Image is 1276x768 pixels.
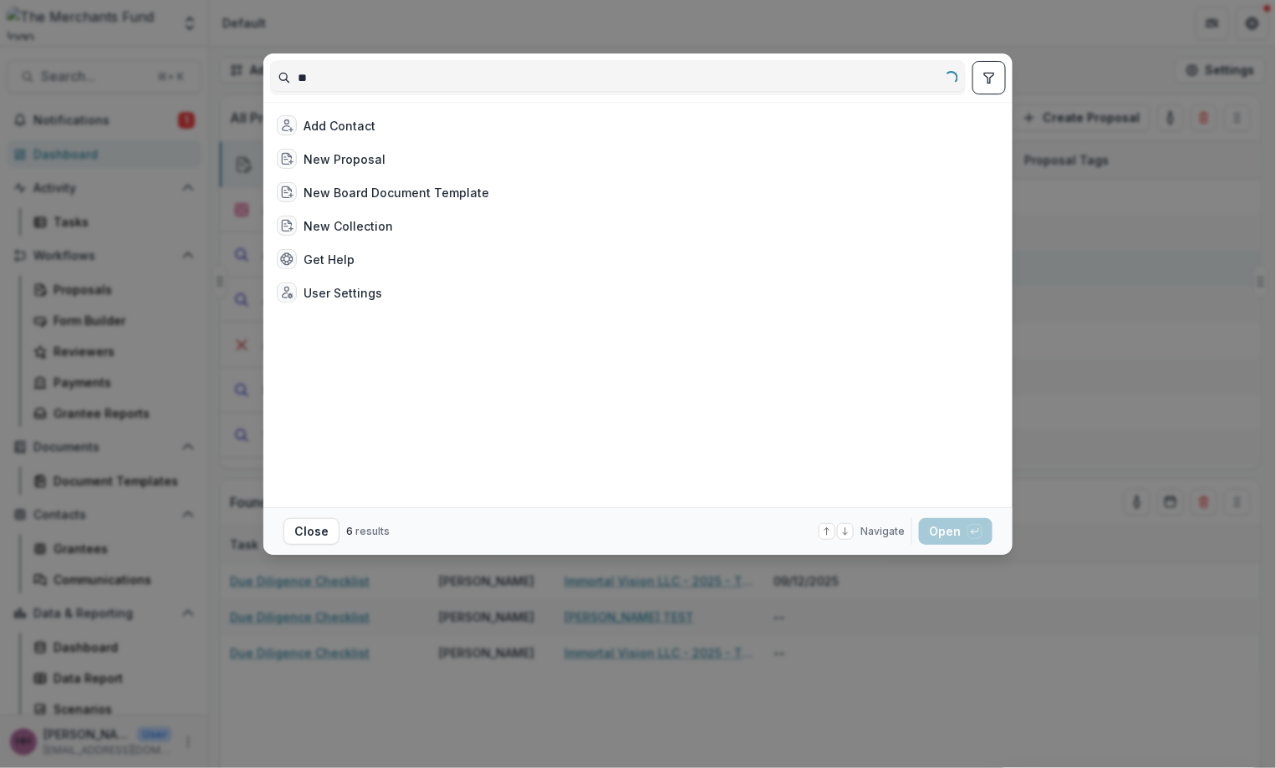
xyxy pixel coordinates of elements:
span: Navigate [860,524,905,539]
button: toggle filters [972,61,1006,94]
button: Close [283,518,339,545]
div: New Board Document Template [304,184,489,201]
div: Add Contact [304,117,375,135]
span: 6 [346,525,353,537]
span: results [355,525,390,537]
div: Get Help [304,251,355,268]
button: Open [919,518,993,545]
div: New Collection [304,217,393,235]
div: New Proposal [304,150,385,168]
div: User Settings [304,284,382,302]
